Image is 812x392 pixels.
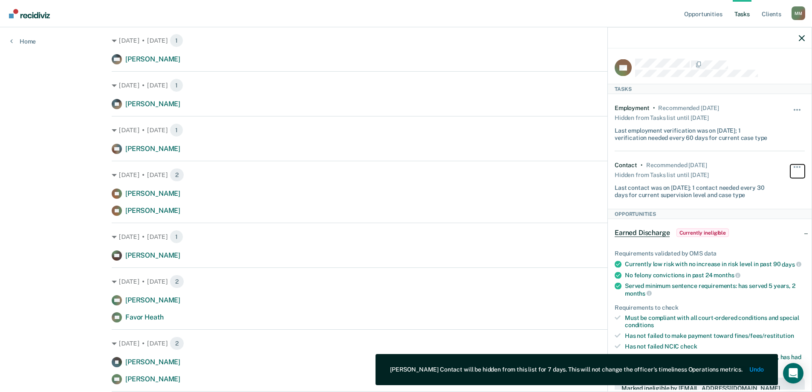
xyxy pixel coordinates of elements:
[615,250,805,257] div: Requirements validated by OMS data
[615,304,805,311] div: Requirements to check
[390,366,743,373] div: [PERSON_NAME] Contact will be hidden from this list for 7 days. This will not change the officer'...
[625,271,805,279] div: No felony convictions in past 24
[125,313,163,321] span: Favor Heath
[749,366,763,373] button: Undo
[608,219,812,247] div: Earned DischargeCurrently ineligible
[625,322,654,328] span: conditions
[615,123,773,141] div: Last employment verification was on [DATE]; 1 verification needed every 60 days for current case ...
[170,78,183,92] span: 1
[112,230,700,244] div: [DATE] • [DATE]
[676,229,729,237] span: Currently ineligible
[125,55,180,63] span: [PERSON_NAME]
[170,230,183,244] span: 1
[125,100,180,108] span: [PERSON_NAME]
[112,337,700,350] div: [DATE] • [DATE]
[625,332,805,339] div: Has not failed to make payment toward
[646,162,707,169] div: Recommended in 9 days
[615,162,637,169] div: Contact
[125,358,180,366] span: [PERSON_NAME]
[170,337,184,350] span: 2
[783,363,803,383] div: Open Intercom Messenger
[170,123,183,137] span: 1
[792,6,805,20] div: M M
[734,332,794,339] span: fines/fees/restitution
[9,9,50,18] img: Recidiviz
[625,314,805,329] div: Must be compliant with all court-ordered conditions and special
[625,282,805,297] div: Served minimum sentence requirements: has served 5 years, 2
[112,34,700,47] div: [DATE] • [DATE]
[10,38,36,45] a: Home
[170,168,184,182] span: 2
[615,229,670,237] span: Earned Discharge
[125,296,180,304] span: [PERSON_NAME]
[615,104,650,111] div: Employment
[125,251,180,259] span: [PERSON_NAME]
[653,104,655,111] div: •
[615,181,773,199] div: Last contact was on [DATE]; 1 contact needed every 30 days for current supervision level and case...
[680,343,697,349] span: check
[615,169,709,181] div: Hidden from Tasks list until [DATE]
[625,343,805,350] div: Has not failed NCIC
[125,206,180,215] span: [PERSON_NAME]
[170,275,184,288] span: 2
[608,84,812,94] div: Tasks
[170,34,183,47] span: 1
[792,6,805,20] button: Profile dropdown button
[112,275,700,288] div: [DATE] • [DATE]
[112,123,700,137] div: [DATE] • [DATE]
[641,162,643,169] div: •
[625,260,805,268] div: Currently low risk with no increase in risk level in past 90
[658,104,719,111] div: Recommended 13 days ago
[125,145,180,153] span: [PERSON_NAME]
[608,209,812,219] div: Opportunities
[615,111,709,123] div: Hidden from Tasks list until [DATE]
[125,189,180,197] span: [PERSON_NAME]
[714,272,740,279] span: months
[112,168,700,182] div: [DATE] • [DATE]
[782,261,801,267] span: days
[625,353,805,368] div: If relevant based on client history and officer discretion, has had a negative UA within the past 90
[125,375,180,383] span: [PERSON_NAME]
[625,290,652,296] span: months
[112,78,700,92] div: [DATE] • [DATE]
